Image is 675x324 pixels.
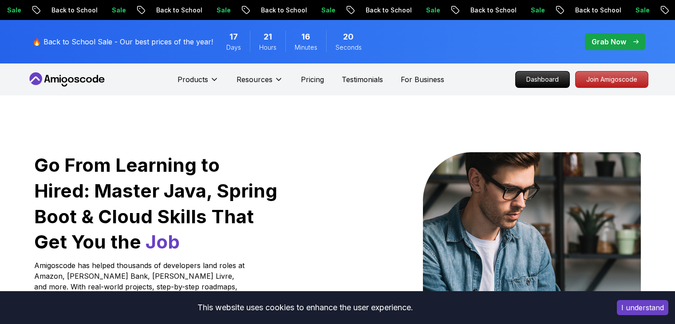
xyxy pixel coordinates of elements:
span: Minutes [295,43,317,52]
p: Back to School [463,6,523,15]
p: Sale [628,6,656,15]
p: Back to School [358,6,418,15]
div: This website uses cookies to enhance the user experience. [7,298,604,317]
button: Resources [237,74,283,92]
span: 16 Minutes [301,31,310,43]
a: Dashboard [515,71,570,88]
p: Back to School [253,6,314,15]
span: Days [226,43,241,52]
p: Dashboard [516,71,569,87]
a: Pricing [301,74,324,85]
span: Seconds [336,43,362,52]
h1: Go From Learning to Hired: Master Java, Spring Boot & Cloud Skills That Get You the [34,152,279,255]
p: Sale [523,6,552,15]
p: 🔥 Back to School Sale - Our best prices of the year! [32,36,213,47]
a: Testimonials [342,74,383,85]
p: Join Amigoscode [576,71,648,87]
button: Accept cookies [617,300,668,315]
button: Products [178,74,219,92]
span: 20 Seconds [343,31,354,43]
p: Products [178,74,208,85]
p: Back to School [149,6,209,15]
span: 21 Hours [264,31,272,43]
p: Sale [418,6,447,15]
p: Amigoscode has helped thousands of developers land roles at Amazon, [PERSON_NAME] Bank, [PERSON_N... [34,260,247,313]
a: Join Amigoscode [575,71,648,88]
p: Back to School [568,6,628,15]
span: Job [146,230,180,253]
p: Sale [314,6,342,15]
p: Grab Now [592,36,626,47]
span: 17 Days [229,31,238,43]
a: For Business [401,74,444,85]
span: Hours [259,43,276,52]
p: Back to School [44,6,104,15]
p: Resources [237,74,272,85]
p: Sale [104,6,133,15]
p: Sale [209,6,237,15]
